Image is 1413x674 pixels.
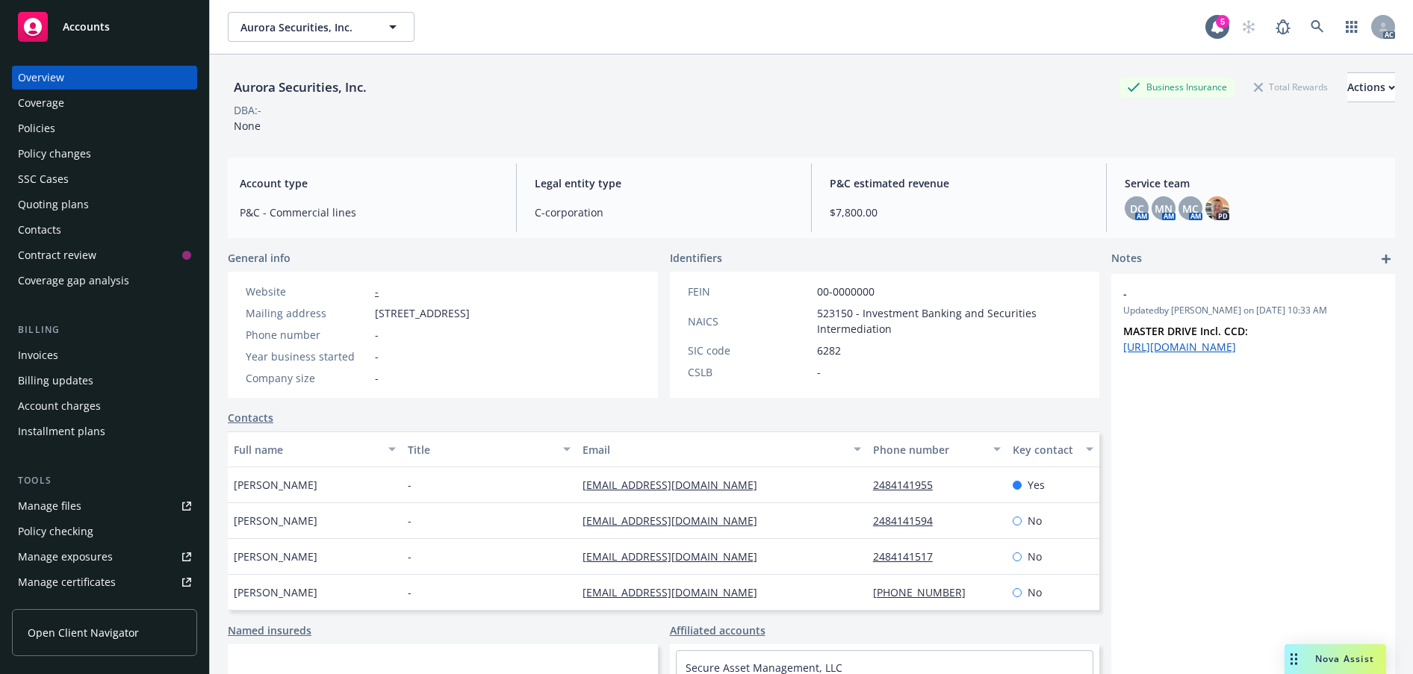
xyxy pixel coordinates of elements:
[408,477,412,493] span: -
[583,514,769,528] a: [EMAIL_ADDRESS][DOMAIN_NAME]
[12,6,197,48] a: Accounts
[688,313,811,329] div: NAICS
[12,218,197,242] a: Contacts
[1123,304,1383,317] span: Updated by [PERSON_NAME] on [DATE] 10:33 AM
[18,116,55,140] div: Policies
[12,419,197,443] a: Installment plans
[228,622,311,638] a: Named insureds
[18,193,89,216] div: Quoting plans
[830,205,1088,220] span: $7,800.00
[1205,196,1229,220] img: photo
[408,584,412,600] span: -
[12,322,197,337] div: Billing
[817,343,841,358] span: 6282
[228,12,414,42] button: Aurora Securities, Inc.
[12,494,197,518] a: Manage files
[1013,442,1077,458] div: Key contact
[234,513,317,528] span: [PERSON_NAME]
[12,142,197,166] a: Policy changes
[583,442,845,458] div: Email
[867,431,1007,467] button: Phone number
[18,269,129,293] div: Coverage gap analysis
[18,142,91,166] div: Policy changes
[375,349,379,364] span: -
[246,327,369,343] div: Phone number
[1302,12,1332,42] a: Search
[1130,201,1144,216] span: DC
[12,545,197,569] a: Manage exposures
[1111,274,1395,366] div: -Updatedby [PERSON_NAME] on [DATE] 10:33 AMMASTER DRIVE Incl. CCD: [URL][DOMAIN_NAME]
[408,442,553,458] div: Title
[375,305,470,321] span: [STREET_ADDRESS]
[583,549,769,564] a: [EMAIL_ADDRESS][DOMAIN_NAME]
[670,250,722,266] span: Identifiers
[1123,340,1236,354] a: [URL][DOMAIN_NAME]
[234,442,379,458] div: Full name
[228,431,402,467] button: Full name
[234,584,317,600] span: [PERSON_NAME]
[18,545,113,569] div: Manage exposures
[817,305,1082,337] span: 523150 - Investment Banking and Securities Intermediation
[1234,12,1264,42] a: Start snowing
[583,478,769,492] a: [EMAIL_ADDRESS][DOMAIN_NAME]
[246,349,369,364] div: Year business started
[1377,250,1395,268] a: add
[12,570,197,594] a: Manage certificates
[873,478,945,492] a: 2484141955
[246,370,369,386] div: Company size
[12,269,197,293] a: Coverage gap analysis
[12,519,197,543] a: Policy checking
[1123,286,1344,302] span: -
[18,218,61,242] div: Contacts
[408,513,412,528] span: -
[1007,431,1099,467] button: Key contact
[12,91,197,115] a: Coverage
[18,369,93,393] div: Billing updates
[12,369,197,393] a: Billing updates
[535,175,793,191] span: Legal entity type
[18,91,64,115] div: Coverage
[240,19,370,35] span: Aurora Securities, Inc.
[18,494,81,518] div: Manage files
[402,431,576,467] button: Title
[1111,250,1142,268] span: Notes
[873,549,945,564] a: 2484141517
[234,549,317,564] span: [PERSON_NAME]
[535,205,793,220] span: C-corporation
[1246,78,1335,96] div: Total Rewards
[228,78,373,97] div: Aurora Securities, Inc.
[246,284,369,299] div: Website
[1337,12,1367,42] a: Switch app
[234,477,317,493] span: [PERSON_NAME]
[1347,73,1395,102] div: Actions
[12,116,197,140] a: Policies
[688,343,811,358] div: SIC code
[1315,652,1374,665] span: Nova Assist
[1028,584,1042,600] span: No
[228,250,291,266] span: General info
[1119,78,1235,96] div: Business Insurance
[670,622,765,638] a: Affiliated accounts
[18,394,101,418] div: Account charges
[12,473,197,488] div: Tools
[375,327,379,343] span: -
[234,102,261,118] div: DBA: -
[18,570,116,594] div: Manage certificates
[873,514,945,528] a: 2484141594
[375,284,379,299] a: -
[246,305,369,321] div: Mailing address
[18,419,105,443] div: Installment plans
[1216,12,1229,25] div: 5
[1155,201,1173,216] span: MN
[228,410,273,425] a: Contacts
[18,66,64,90] div: Overview
[28,625,139,640] span: Open Client Navigator
[12,394,197,418] a: Account charges
[12,596,197,620] a: Manage claims
[18,343,58,367] div: Invoices
[12,66,197,90] a: Overview
[583,585,769,599] a: [EMAIL_ADDRESS][DOMAIN_NAME]
[240,175,498,191] span: Account type
[688,284,811,299] div: FEIN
